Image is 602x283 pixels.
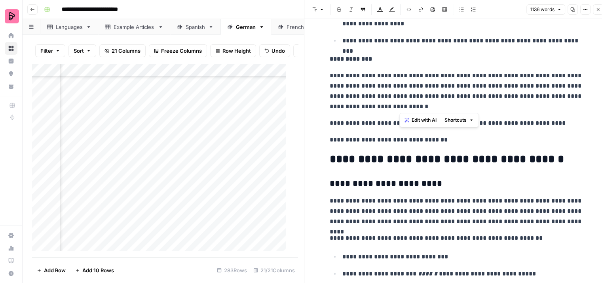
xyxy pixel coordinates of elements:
[441,115,477,125] button: Shortcuts
[5,29,17,42] a: Home
[444,117,467,124] span: Shortcuts
[272,47,285,55] span: Undo
[32,264,70,277] button: Add Row
[401,115,440,125] button: Edit with AI
[68,44,96,57] button: Sort
[259,44,290,57] button: Undo
[5,267,17,280] button: Help + Support
[99,44,146,57] button: 21 Columns
[5,67,17,80] a: Opportunities
[5,42,17,55] a: Browse
[236,23,256,31] div: German
[5,6,17,26] button: Workspace: Preply
[40,47,53,55] span: Filter
[44,266,66,274] span: Add Row
[40,19,98,35] a: Languages
[287,23,304,31] div: French
[412,117,437,124] span: Edit with AI
[5,9,19,23] img: Preply Logo
[220,19,271,35] a: German
[5,254,17,267] a: Learning Hub
[70,264,119,277] button: Add 10 Rows
[56,23,83,31] div: Languages
[526,4,565,15] button: 1136 words
[271,19,320,35] a: French
[112,47,141,55] span: 21 Columns
[5,242,17,254] a: Usage
[5,80,17,93] a: Your Data
[161,47,202,55] span: Freeze Columns
[114,23,155,31] div: Example Articles
[530,6,555,13] span: 1136 words
[98,19,170,35] a: Example Articles
[214,264,250,277] div: 283 Rows
[210,44,256,57] button: Row Height
[250,264,298,277] div: 21/21 Columns
[74,47,84,55] span: Sort
[82,266,114,274] span: Add 10 Rows
[186,23,205,31] div: Spanish
[170,19,220,35] a: Spanish
[35,44,65,57] button: Filter
[149,44,207,57] button: Freeze Columns
[5,55,17,67] a: Insights
[5,229,17,242] a: Settings
[222,47,251,55] span: Row Height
